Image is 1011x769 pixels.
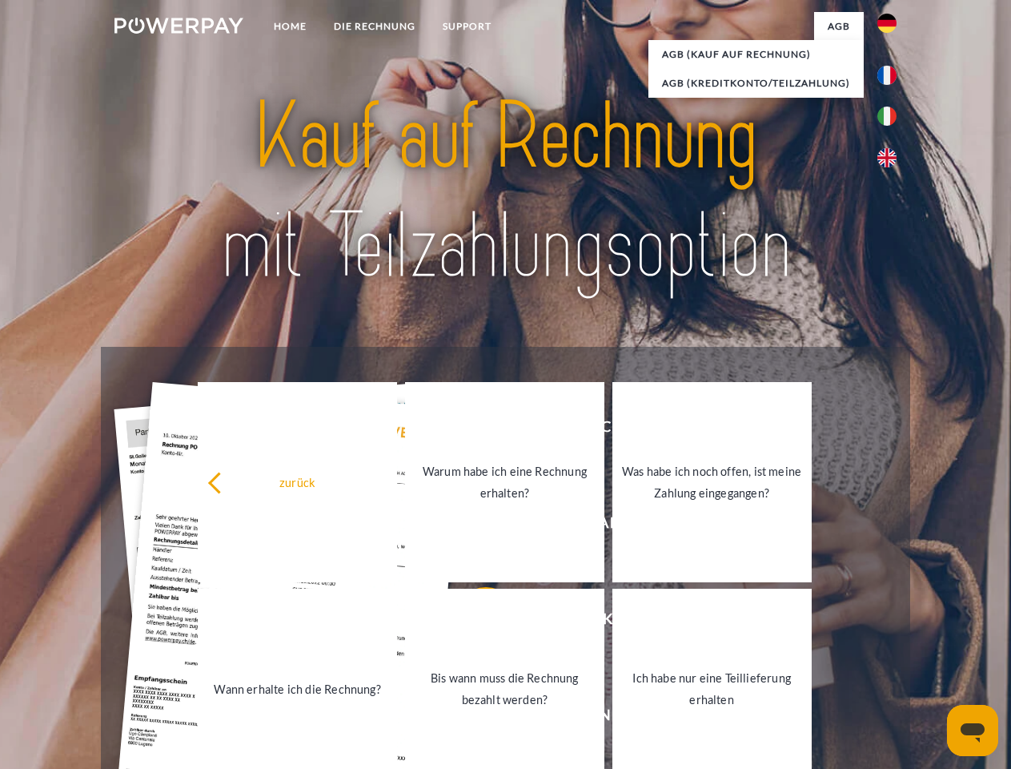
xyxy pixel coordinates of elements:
div: Was habe ich noch offen, ist meine Zahlung eingegangen? [622,461,802,504]
a: AGB (Kreditkonto/Teilzahlung) [648,69,864,98]
div: Warum habe ich eine Rechnung erhalten? [415,461,595,504]
img: it [877,107,897,126]
img: de [877,14,897,33]
div: Wann erhalte ich die Rechnung? [207,678,387,699]
a: agb [814,12,864,41]
div: Bis wann muss die Rechnung bezahlt werden? [415,667,595,711]
div: Ich habe nur eine Teillieferung erhalten [622,667,802,711]
a: SUPPORT [429,12,505,41]
a: Home [260,12,320,41]
img: fr [877,66,897,85]
a: Was habe ich noch offen, ist meine Zahlung eingegangen? [612,382,812,582]
div: zurück [207,471,387,493]
img: title-powerpay_de.svg [153,77,858,307]
img: logo-powerpay-white.svg [114,18,243,34]
img: en [877,148,897,167]
iframe: Schaltfläche zum Öffnen des Messaging-Fensters [947,705,998,756]
a: AGB (Kauf auf Rechnung) [648,40,864,69]
a: DIE RECHNUNG [320,12,429,41]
